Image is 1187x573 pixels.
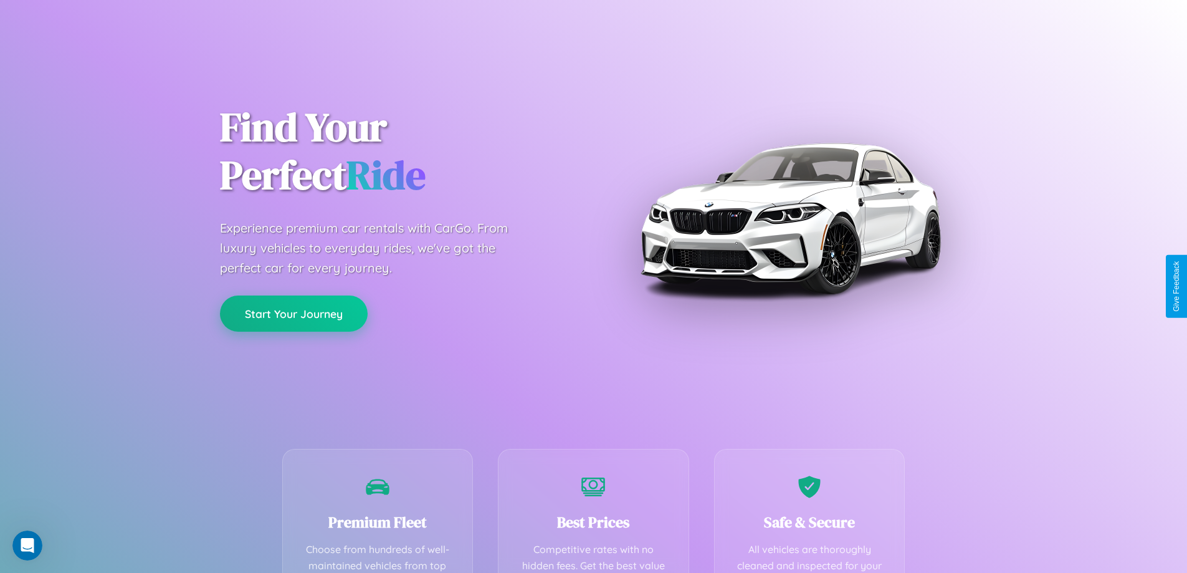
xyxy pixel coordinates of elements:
iframe: Intercom live chat [12,531,42,561]
h3: Premium Fleet [302,512,454,532]
button: Start Your Journey [220,296,368,332]
h3: Best Prices [517,512,670,532]
img: Premium BMW car rental vehicle [634,62,946,374]
h3: Safe & Secure [733,512,886,532]
h1: Find Your Perfect [220,104,575,200]
div: Give Feedback [1172,261,1181,312]
span: Ride [346,148,426,202]
p: Experience premium car rentals with CarGo. From luxury vehicles to everyday rides, we've got the ... [220,218,532,278]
